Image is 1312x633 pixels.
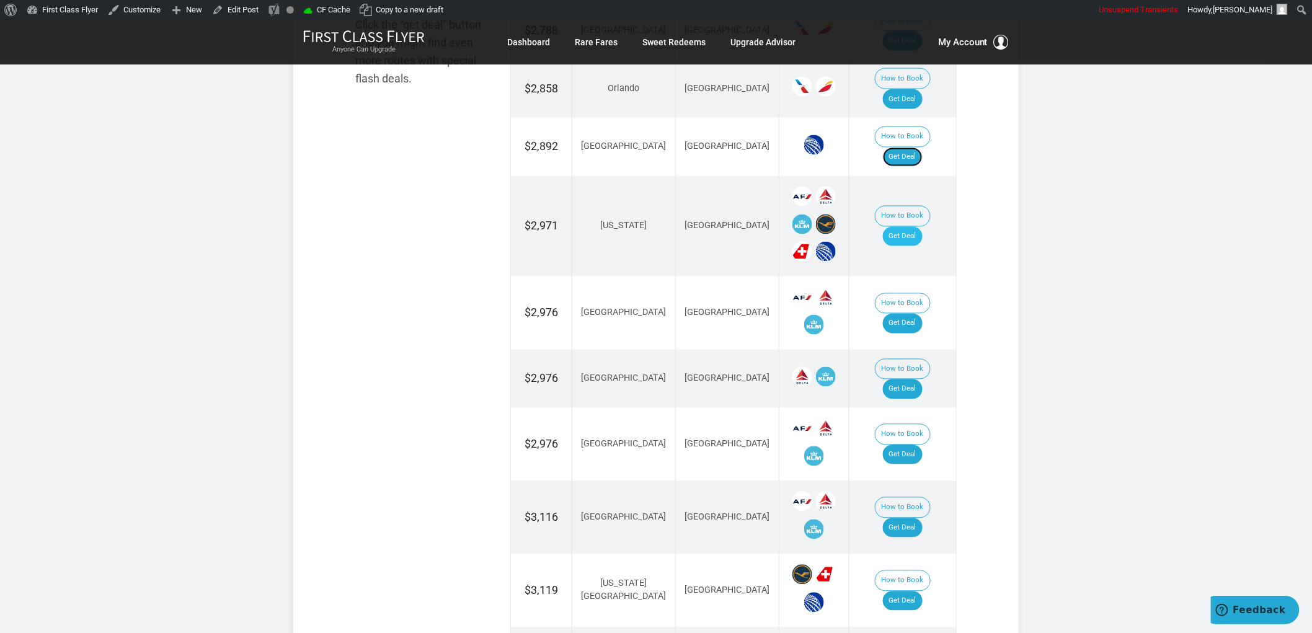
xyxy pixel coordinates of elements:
[816,242,836,262] span: United
[816,187,836,206] span: Delta Airlines
[792,187,812,206] span: Air France
[581,578,666,602] span: [US_STATE][GEOGRAPHIC_DATA]
[938,35,1009,50] button: My Account
[525,306,558,319] span: $2,976
[816,367,836,387] span: KLM
[525,584,558,597] span: $3,119
[792,565,812,585] span: Lufthansa
[792,242,812,262] span: Swiss
[883,314,923,334] a: Get Deal
[685,373,769,384] span: [GEOGRAPHIC_DATA]
[685,585,769,596] span: [GEOGRAPHIC_DATA]
[875,570,931,591] button: How to Book
[507,31,550,53] a: Dashboard
[525,438,558,451] span: $2,976
[883,148,923,167] a: Get Deal
[303,45,425,54] small: Anyone Can Upgrade
[685,439,769,449] span: [GEOGRAPHIC_DATA]
[875,424,931,445] button: How to Book
[581,141,666,152] span: [GEOGRAPHIC_DATA]
[883,591,923,611] a: Get Deal
[883,518,923,538] a: Get Deal
[875,359,931,380] button: How to Book
[1211,596,1300,627] iframe: Opens a widget where you can find more information
[883,89,923,109] a: Get Deal
[581,308,666,318] span: [GEOGRAPHIC_DATA]
[804,446,824,466] span: KLM
[875,293,931,314] button: How to Book
[816,418,836,438] span: Delta Airlines
[1099,5,1179,14] span: Unsuspend Transients
[730,31,796,53] a: Upgrade Advisor
[303,30,425,55] a: First Class FlyerAnyone Can Upgrade
[685,308,769,318] span: [GEOGRAPHIC_DATA]
[525,219,558,232] span: $2,971
[792,492,812,511] span: Air France
[685,512,769,523] span: [GEOGRAPHIC_DATA]
[525,372,558,385] span: $2,976
[875,68,931,89] button: How to Book
[883,379,923,399] a: Get Deal
[685,221,769,231] span: [GEOGRAPHIC_DATA]
[581,512,666,523] span: [GEOGRAPHIC_DATA]
[816,77,836,97] span: Iberia
[642,31,706,53] a: Sweet Redeems
[816,215,836,234] span: Lufthansa
[303,30,425,43] img: First Class Flyer
[792,418,812,438] span: Air France
[600,221,647,231] span: [US_STATE]
[883,445,923,465] a: Get Deal
[804,593,824,613] span: United
[804,135,824,155] span: United
[816,492,836,511] span: Delta Airlines
[938,35,988,50] span: My Account
[525,82,558,95] span: $2,858
[685,83,769,94] span: [GEOGRAPHIC_DATA]
[792,288,812,308] span: Air France
[792,367,812,387] span: Delta Airlines
[575,31,618,53] a: Rare Fares
[1213,5,1273,14] span: [PERSON_NAME]
[581,373,666,384] span: [GEOGRAPHIC_DATA]
[804,315,824,335] span: KLM
[875,497,931,518] button: How to Book
[875,126,931,148] button: How to Book
[685,141,769,152] span: [GEOGRAPHIC_DATA]
[608,83,639,94] span: Orlando
[883,227,923,247] a: Get Deal
[816,288,836,308] span: Delta Airlines
[816,565,836,585] span: Swiss
[792,215,812,234] span: KLM
[525,511,558,524] span: $3,116
[792,77,812,97] span: American Airlines
[804,520,824,539] span: KLM
[875,206,931,227] button: How to Book
[525,140,558,153] span: $2,892
[581,439,666,449] span: [GEOGRAPHIC_DATA]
